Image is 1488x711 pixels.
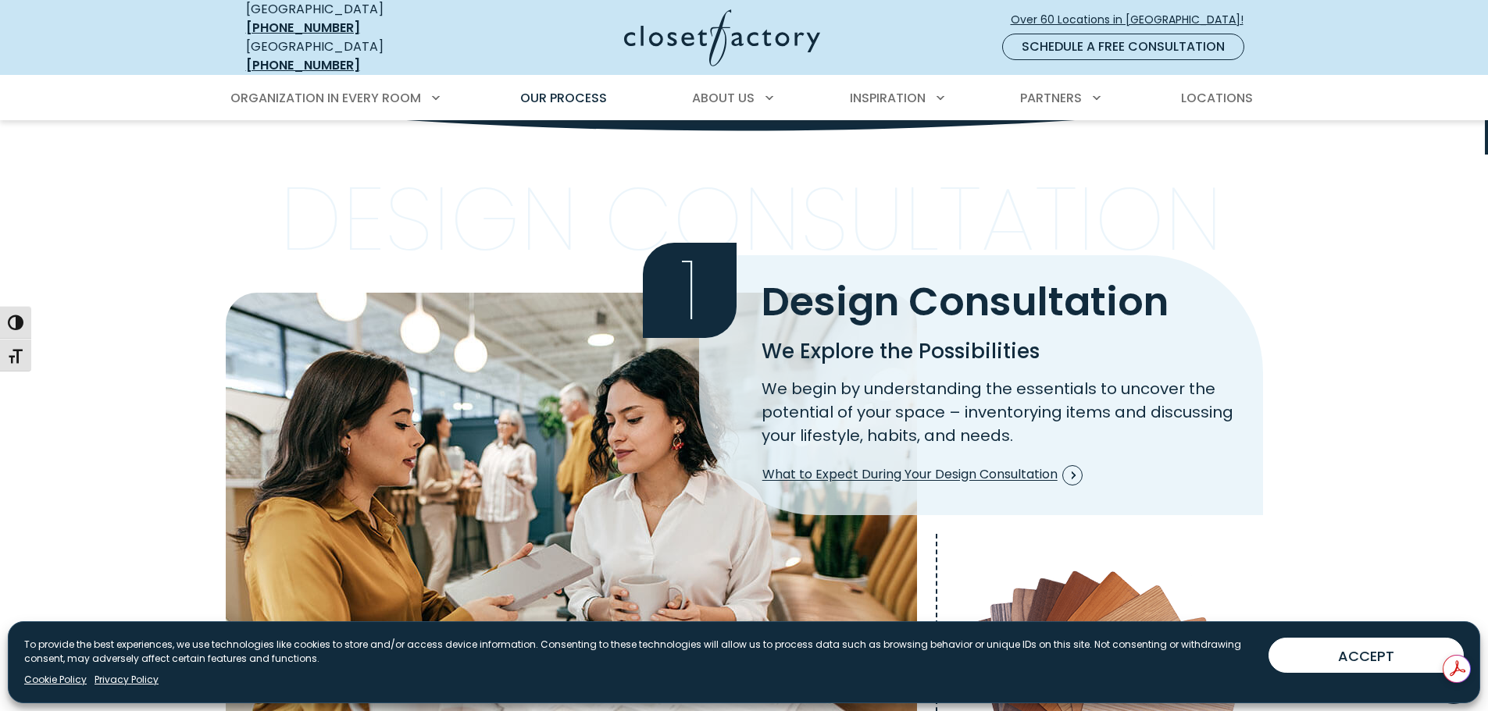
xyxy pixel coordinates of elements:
img: Closet Factory Logo [624,9,820,66]
span: About Us [692,89,755,107]
nav: Primary Menu [219,76,1269,120]
span: Locations [1181,89,1253,107]
p: We begin by understanding the essentials to uncover the potential of your space – inventorying it... [762,377,1244,447]
p: To provide the best experiences, we use technologies like cookies to store and/or access device i... [24,638,1256,666]
span: Partners [1020,89,1082,107]
a: Cookie Policy [24,673,87,687]
button: ACCEPT [1269,638,1464,673]
span: What to Expect During Your Design Consultation [762,465,1083,485]
a: Schedule a Free Consultation [1002,34,1244,60]
div: [GEOGRAPHIC_DATA] [246,37,473,75]
a: Privacy Policy [95,673,159,687]
a: [PHONE_NUMBER] [246,19,360,37]
span: Organization in Every Room [230,89,421,107]
span: Design Consultation [762,274,1169,329]
p: Design Consultation [280,186,1222,253]
span: Inspiration [850,89,926,107]
span: Over 60 Locations in [GEOGRAPHIC_DATA]! [1011,12,1256,28]
a: Over 60 Locations in [GEOGRAPHIC_DATA]! [1010,6,1257,34]
span: 1 [643,243,737,338]
a: [PHONE_NUMBER] [246,56,360,74]
span: Our Process [520,89,607,107]
a: What to Expect During Your Design Consultation [762,460,1083,491]
span: We Explore the Possibilities [762,337,1040,365]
